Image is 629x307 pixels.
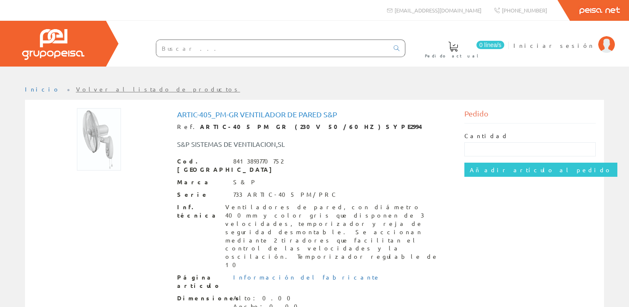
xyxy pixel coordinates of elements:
[233,294,316,302] div: Alto: 0.00
[22,29,84,60] img: Grupo Peisa
[464,132,508,140] label: Cantidad
[513,35,615,42] a: Iniciar sesión
[177,273,227,290] span: Página artículo
[77,108,121,171] img: Foto artículo Artic-405_pm-gr Ventilador De Pared S&p (106.0433295325x150)
[177,191,227,199] span: Serie
[395,7,481,14] span: [EMAIL_ADDRESS][DOMAIN_NAME]
[513,41,594,50] span: Iniciar sesión
[177,203,219,220] span: Inf. técnica
[225,203,452,270] div: Ventiladores de pared, con diámetro 400mm y color gris que disponen de 3 velocidades, temporizado...
[25,85,60,93] a: Inicio
[171,139,338,149] div: S&P SISTEMAS DE VENTILACION,SL
[502,7,547,14] span: [PHONE_NUMBER]
[177,294,227,302] span: Dimensiones
[464,108,596,124] div: Pedido
[177,178,227,186] span: Marca
[76,85,240,93] a: Volver al listado de productos
[200,123,422,130] strong: ARTIC-405 PM GR (230V 50/60HZ) SYPE2994
[233,178,257,186] div: S&P
[177,110,452,119] h1: Artic-405_pm-gr Ventilador De Pared S&p
[177,123,452,131] div: Ref.
[233,273,380,281] a: Información del fabricante
[177,157,227,174] span: Cod. [GEOGRAPHIC_DATA]
[425,52,481,60] span: Pedido actual
[233,191,338,199] div: 733 ARTIC-405 PM/PRC
[476,41,504,49] span: 0 línea/s
[156,40,389,57] input: Buscar ...
[464,163,617,177] input: Añadir artículo al pedido
[233,157,283,166] div: 8413893770752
